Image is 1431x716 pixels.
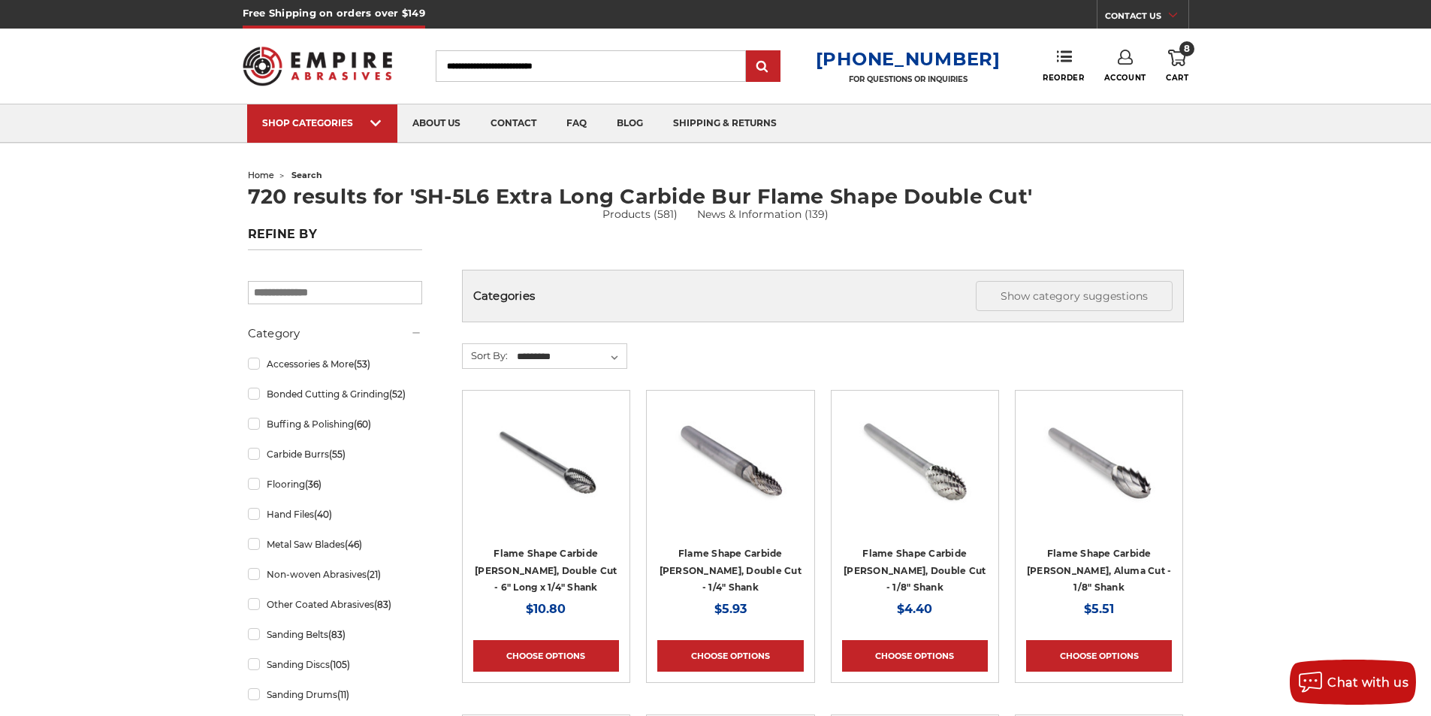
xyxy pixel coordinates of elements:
[657,401,803,547] a: Flame shape carbide bur 1/4" shank
[1179,41,1194,56] span: 8
[367,569,381,580] span: (21)
[1027,548,1172,593] a: Flame Shape Carbide [PERSON_NAME], Aluma Cut - 1/8" Shank
[473,401,619,547] a: CBSH-5DL Long reach double cut carbide rotary burr, flame shape 1/4 inch shank
[262,117,382,128] div: SHOP CATEGORIES
[248,381,422,407] a: Bonded Cutting & Grinding
[486,401,606,521] img: CBSH-5DL Long reach double cut carbide rotary burr, flame shape 1/4 inch shank
[515,346,626,368] select: Sort By:
[314,509,332,520] span: (40)
[389,388,406,400] span: (52)
[354,358,370,370] span: (53)
[697,207,829,222] a: News & Information (139)
[670,401,790,521] img: Flame shape carbide bur 1/4" shank
[714,602,747,616] span: $5.93
[1026,640,1172,672] a: Choose Options
[248,531,422,557] a: Metal Saw Blades
[660,548,802,593] a: Flame Shape Carbide [PERSON_NAME], Double Cut - 1/4" Shank
[243,37,393,95] img: Empire Abrasives
[842,401,988,547] a: CBSH-51D flame shape carbide burr 1/8" shank
[248,651,422,678] a: Sanding Discs
[816,74,1001,84] p: FOR QUESTIONS OR INQUIRIES
[1043,73,1084,83] span: Reorder
[248,411,422,437] a: Buffing & Polishing
[657,640,803,672] a: Choose Options
[248,441,422,467] a: Carbide Burrs
[1166,50,1188,83] a: 8 Cart
[328,629,346,640] span: (83)
[897,602,932,616] span: $4.40
[1327,675,1408,690] span: Chat with us
[842,640,988,672] a: Choose Options
[248,471,422,497] a: Flooring
[658,104,792,143] a: shipping & returns
[248,351,422,377] a: Accessories & More
[330,659,350,670] span: (105)
[602,104,658,143] a: blog
[1104,73,1146,83] span: Account
[1166,73,1188,83] span: Cart
[248,186,1184,207] h1: 720 results for 'SH-5L6 Extra Long Carbide Bur Flame Shape Double Cut'
[374,599,391,610] span: (83)
[1084,602,1114,616] span: $5.51
[473,281,1173,311] h5: Categories
[475,104,551,143] a: contact
[397,104,475,143] a: about us
[248,325,422,343] h5: Category
[463,344,508,367] label: Sort By:
[816,48,1001,70] a: [PHONE_NUMBER]
[329,449,346,460] span: (55)
[248,170,274,180] a: home
[248,591,422,618] a: Other Coated Abrasives
[473,640,619,672] a: Choose Options
[291,170,322,180] span: search
[248,621,422,648] a: Sanding Belts
[1043,50,1084,82] a: Reorder
[551,104,602,143] a: faq
[1290,660,1416,705] button: Chat with us
[337,689,349,700] span: (11)
[844,548,986,593] a: Flame Shape Carbide [PERSON_NAME], Double Cut - 1/8" Shank
[248,501,422,527] a: Hand Files
[976,281,1173,311] button: Show category suggestions
[354,418,371,430] span: (60)
[748,52,778,82] input: Submit
[526,602,566,616] span: $10.80
[1039,401,1159,521] img: flame shaped carbide burr for aluminum
[345,539,362,550] span: (46)
[855,401,975,521] img: CBSH-51D flame shape carbide burr 1/8" shank
[248,681,422,708] a: Sanding Drums
[248,561,422,588] a: Non-woven Abrasives
[602,207,678,221] a: Products (581)
[1105,8,1188,29] a: CONTACT US
[248,227,422,250] h5: Refine by
[475,548,617,593] a: Flame Shape Carbide [PERSON_NAME], Double Cut - 6" Long x 1/4" Shank
[1026,401,1172,547] a: flame shaped carbide burr for aluminum
[305,479,322,490] span: (36)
